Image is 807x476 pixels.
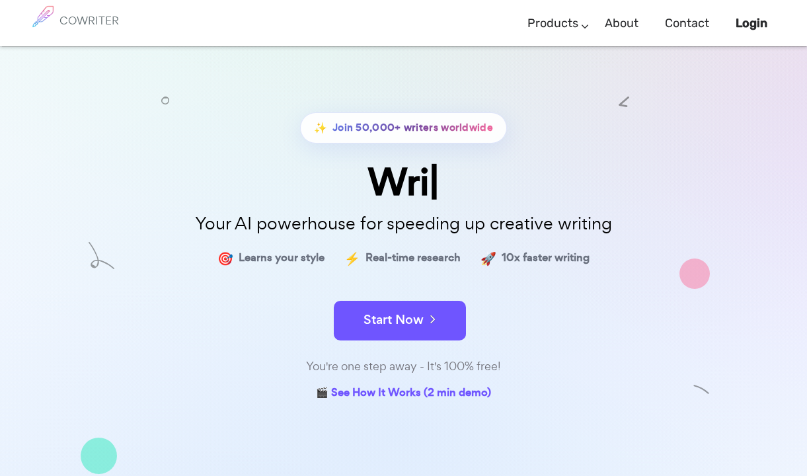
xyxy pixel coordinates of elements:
span: 🎯 [217,249,233,268]
span: ✨ [314,118,327,138]
span: Join 50,000+ writers worldwide [332,118,493,138]
span: 🚀 [480,249,496,268]
p: Your AI powerhouse for speeding up creative writing [73,210,734,238]
img: shape [81,438,117,474]
div: Wri [73,163,734,201]
a: About [605,4,638,43]
a: Contact [665,4,709,43]
span: Learns your style [239,249,325,268]
span: 10x faster writing [502,249,590,268]
a: 🎬 See How It Works (2 min demo) [316,383,491,404]
span: Real-time research [365,249,461,268]
a: Login [736,4,767,43]
h6: COWRITER [59,15,119,26]
div: You're one step away - It's 100% free! [73,357,734,376]
button: Start Now [334,301,466,340]
b: Login [736,16,767,30]
a: Products [527,4,578,43]
span: ⚡ [344,249,360,268]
